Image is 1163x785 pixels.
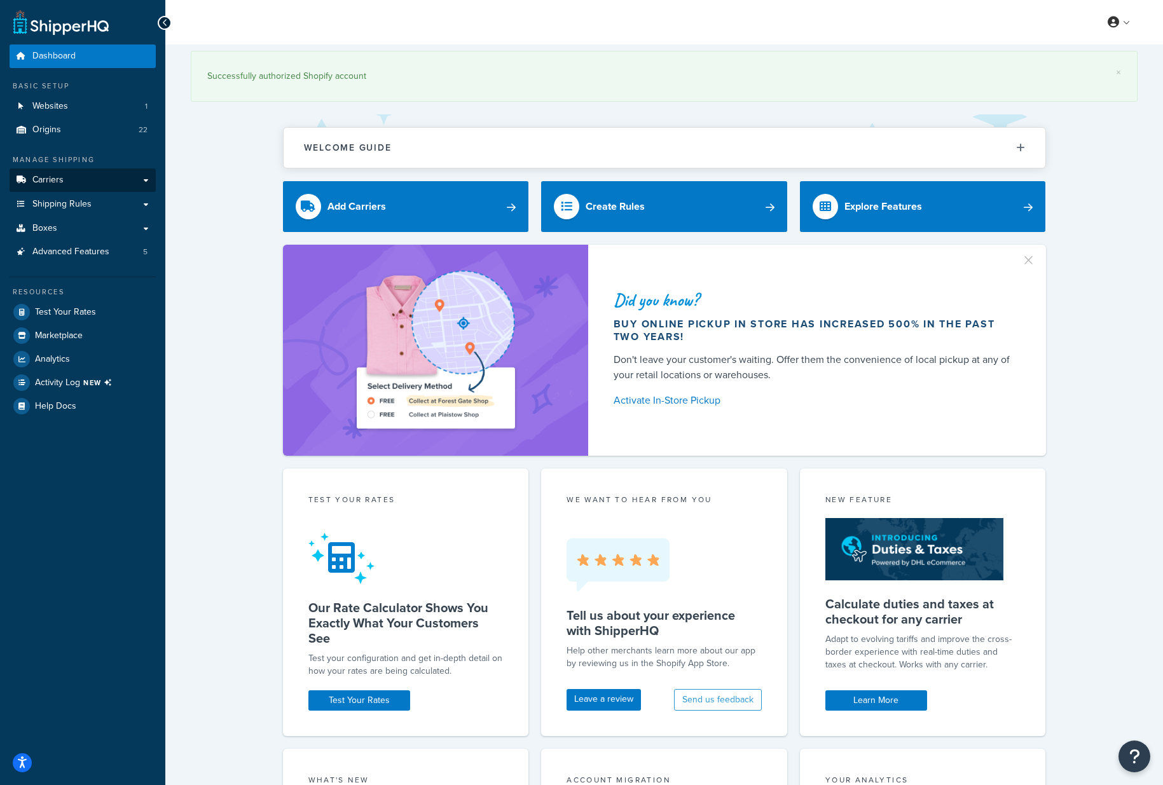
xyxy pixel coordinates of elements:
[567,645,762,670] p: Help other merchants learn more about our app by reviewing us in the Shopify App Store.
[10,168,156,192] a: Carriers
[308,652,504,678] div: Test your configuration and get in-depth detail on how your rates are being calculated.
[10,118,156,142] li: Origins
[825,633,1021,671] p: Adapt to evolving tariffs and improve the cross-border experience with real-time duties and taxes...
[32,125,61,135] span: Origins
[10,95,156,118] a: Websites1
[10,95,156,118] li: Websites
[145,101,148,112] span: 1
[10,301,156,324] a: Test Your Rates
[35,331,83,341] span: Marketplace
[32,101,68,112] span: Websites
[10,154,156,165] div: Manage Shipping
[32,51,76,62] span: Dashboard
[844,198,922,215] div: Explore Features
[207,67,1121,85] div: Successfully authorized Shopify account
[10,371,156,394] a: Activity LogNEW
[614,318,1015,343] div: Buy online pickup in store has increased 500% in the past two years!
[10,81,156,92] div: Basic Setup
[586,198,645,215] div: Create Rules
[10,348,156,371] a: Analytics
[674,689,762,711] button: Send us feedback
[825,494,1021,509] div: New Feature
[614,291,1015,309] div: Did you know?
[10,324,156,347] a: Marketplace
[35,401,76,412] span: Help Docs
[320,264,551,437] img: ad-shirt-map-b0359fc47e01cab431d101c4b569394f6a03f54285957d908178d52f29eb9668.png
[800,181,1046,232] a: Explore Features
[10,217,156,240] a: Boxes
[139,125,148,135] span: 22
[10,118,156,142] a: Origins22
[10,371,156,394] li: [object Object]
[83,378,117,388] span: NEW
[35,354,70,365] span: Analytics
[10,287,156,297] div: Resources
[32,223,57,234] span: Boxes
[32,199,92,210] span: Shipping Rules
[10,240,156,264] a: Advanced Features5
[32,175,64,186] span: Carriers
[541,181,787,232] a: Create Rules
[614,352,1015,383] div: Don't leave your customer's waiting. Offer them the convenience of local pickup at any of your re...
[10,193,156,216] a: Shipping Rules
[10,240,156,264] li: Advanced Features
[35,374,117,391] span: Activity Log
[283,181,529,232] a: Add Carriers
[567,608,762,638] h5: Tell us about your experience with ShipperHQ
[35,307,96,318] span: Test Your Rates
[825,596,1021,627] h5: Calculate duties and taxes at checkout for any carrier
[308,600,504,646] h5: Our Rate Calculator Shows You Exactly What Your Customers See
[10,395,156,418] a: Help Docs
[327,198,386,215] div: Add Carriers
[143,247,148,257] span: 5
[825,690,927,711] a: Learn More
[284,128,1045,168] button: Welcome Guide
[32,247,109,257] span: Advanced Features
[614,392,1015,409] a: Activate In-Store Pickup
[567,494,762,505] p: we want to hear from you
[1118,741,1150,772] button: Open Resource Center
[308,690,410,711] a: Test Your Rates
[308,494,504,509] div: Test your rates
[1116,67,1121,78] a: ×
[567,689,641,711] a: Leave a review
[304,143,392,153] h2: Welcome Guide
[10,44,156,68] a: Dashboard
